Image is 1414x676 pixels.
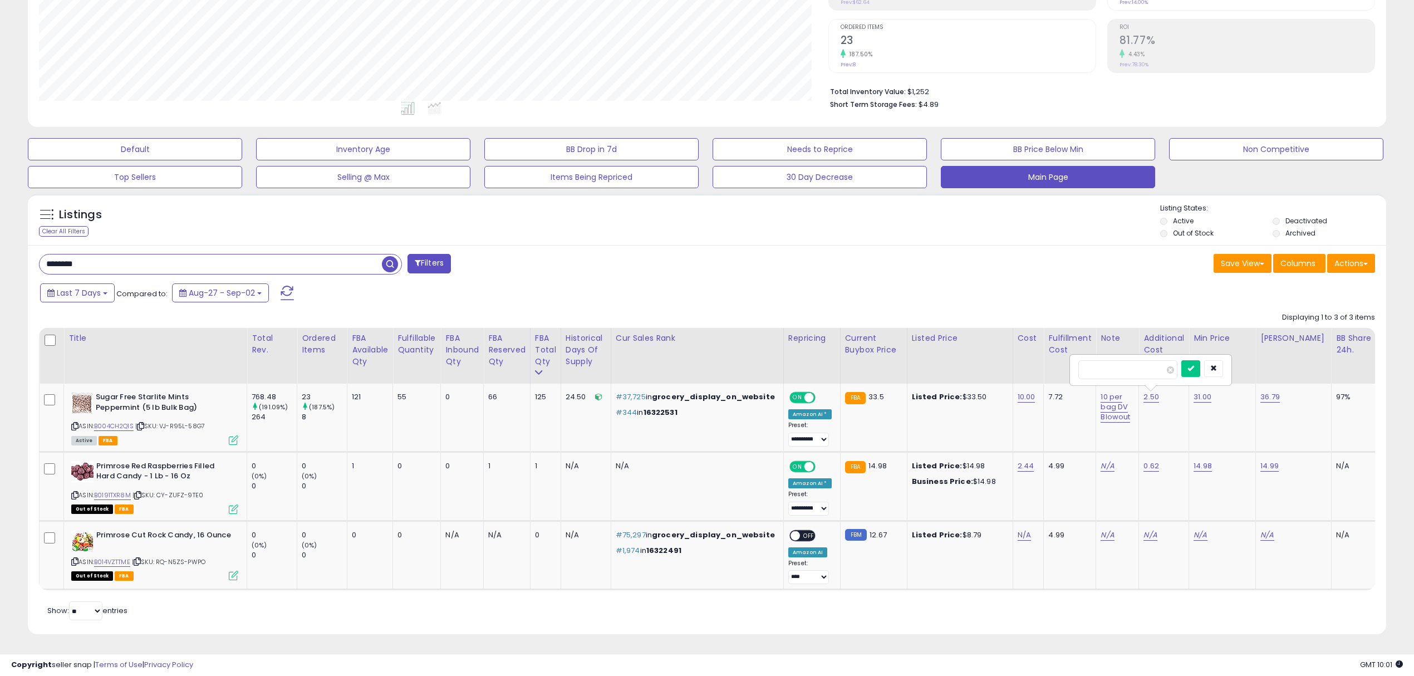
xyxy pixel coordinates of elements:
[566,392,602,402] div: 24.50
[47,605,127,616] span: Show: entries
[71,436,97,445] span: All listings currently available for purchase on Amazon
[132,557,205,566] span: | SKU: RQ-N5ZS-PWPO
[1018,332,1039,344] div: Cost
[397,461,432,471] div: 0
[652,391,775,402] span: grocery_display_on_website
[252,392,297,402] div: 768.48
[116,288,168,299] span: Compared to:
[488,392,522,402] div: 66
[39,226,89,237] div: Clear All Filters
[1048,461,1087,471] div: 4.99
[484,138,699,160] button: BB Drop in 7d
[71,461,238,513] div: ASIN:
[1327,254,1375,273] button: Actions
[1173,216,1194,226] label: Active
[1160,203,1386,214] p: Listing States:
[845,461,866,473] small: FBA
[71,392,93,414] img: 51FXaaOjlNL._SL40_.jpg
[252,472,267,481] small: (0%)
[189,287,255,298] span: Aug-27 - Sep-02
[919,99,939,110] span: $4.89
[841,61,856,68] small: Prev: 8
[535,392,552,402] div: 125
[788,332,836,344] div: Repricing
[11,660,193,670] div: seller snap | |
[616,530,775,540] p: in
[1280,258,1315,269] span: Columns
[1101,530,1114,541] a: N/A
[1143,530,1157,541] a: N/A
[488,530,522,540] div: N/A
[1120,61,1148,68] small: Prev: 78.30%
[71,530,238,580] div: ASIN:
[259,403,288,412] small: (191.09%)
[1048,332,1091,356] div: Fulfillment Cost
[28,138,242,160] button: Default
[616,545,640,556] span: #1,974
[132,491,203,499] span: | SKU: CY-ZUFZ-9TE0
[616,530,646,540] span: #75,297
[96,392,231,415] b: Sugar Free Starlite Mints Peppermint (5 lb Bulk Bag)
[135,422,205,430] span: | SKU: VJ-R95L-58G7
[488,332,526,368] div: FBA Reserved Qty
[1260,391,1280,403] a: 36.79
[788,491,832,516] div: Preset:
[1194,332,1251,344] div: Min Price
[1018,461,1034,472] a: 2.44
[352,332,388,368] div: FBA Available Qty
[302,550,347,560] div: 0
[252,541,267,550] small: (0%)
[28,166,242,188] button: Top Sellers
[846,50,873,58] small: 187.50%
[713,166,927,188] button: 30 Day Decrease
[1143,391,1159,403] a: 2.50
[1285,228,1315,238] label: Archived
[788,422,832,447] div: Preset:
[1173,228,1214,238] label: Out of Stock
[912,332,1008,344] div: Listed Price
[535,461,552,471] div: 1
[1360,659,1403,670] span: 2025-09-11 10:01 GMT
[59,207,102,223] h5: Listings
[1336,332,1377,356] div: BB Share 24h.
[397,530,432,540] div: 0
[352,461,384,471] div: 1
[1285,216,1327,226] label: Deactivated
[96,461,232,484] b: Primrose Red Raspberries Filled Hard Candy - 1 Lb - 16 Oz
[1120,34,1374,49] h2: 81.77%
[302,412,347,422] div: 8
[788,409,832,419] div: Amazon AI *
[445,530,475,540] div: N/A
[868,461,887,471] span: 14.98
[912,392,1004,402] div: $33.50
[941,138,1155,160] button: BB Price Below Min
[646,545,681,556] span: 16322491
[445,461,475,471] div: 0
[566,332,606,368] div: Historical Days Of Supply
[912,461,963,471] b: Listed Price:
[252,332,292,356] div: Total Rev.
[1018,391,1035,403] a: 10.00
[407,254,451,273] button: Filters
[1125,50,1145,58] small: 4.43%
[484,166,699,188] button: Items Being Repriced
[99,436,117,445] span: FBA
[302,541,317,550] small: (0%)
[535,530,552,540] div: 0
[1101,461,1114,472] a: N/A
[302,332,342,356] div: Ordered Items
[1282,312,1375,323] div: Displaying 1 to 3 of 3 items
[616,392,775,402] p: in
[616,407,637,418] span: #344
[1101,391,1130,423] a: 10 per bag DV Blowout
[1143,332,1184,356] div: Additional Cost
[814,462,832,471] span: OFF
[616,408,775,418] p: in
[352,530,384,540] div: 0
[445,332,479,368] div: FBA inbound Qty
[252,530,297,540] div: 0
[115,504,134,514] span: FBA
[845,392,866,404] small: FBA
[841,34,1096,49] h2: 23
[57,287,101,298] span: Last 7 Days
